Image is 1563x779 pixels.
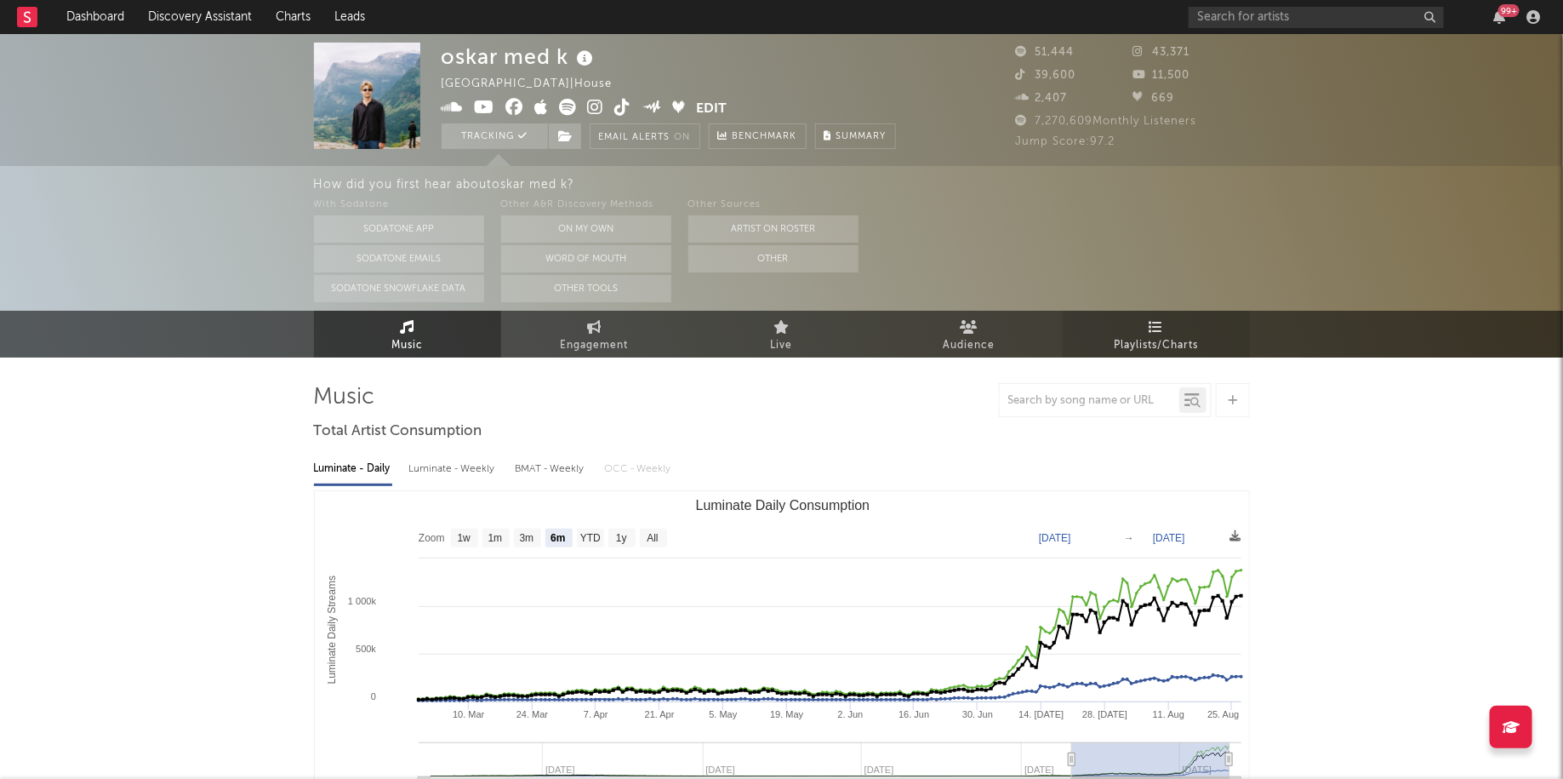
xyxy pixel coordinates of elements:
text: 10. Mar [453,709,485,719]
span: Jump Score: 97.2 [1016,136,1115,147]
text: 1y [616,533,627,545]
text: 14. [DATE] [1018,709,1064,719]
text: All [647,533,658,545]
div: Luminate - Daily [314,455,392,484]
button: Word Of Mouth [501,245,671,272]
div: Luminate - Weekly [409,455,499,484]
text: 16. Jun [898,709,929,719]
text: 21. Apr [644,709,674,719]
div: Other A&R Discovery Methods [501,195,671,215]
button: Artist on Roster [688,215,859,243]
text: 7. Apr [583,709,608,719]
button: Sodatone Snowflake Data [314,275,484,302]
em: On [675,133,691,142]
text: Luminate Daily Streams [326,576,338,684]
text: 1w [457,533,471,545]
span: Audience [943,335,995,356]
text: → [1124,532,1134,544]
text: 25. Aug [1207,709,1239,719]
button: 99+ [1493,10,1505,24]
a: Benchmark [709,123,807,149]
button: Tracking [442,123,548,149]
span: Total Artist Consumption [314,421,482,442]
span: 2,407 [1016,93,1068,104]
text: 6m [550,533,565,545]
div: [GEOGRAPHIC_DATA] | House [442,74,652,95]
text: 1m [488,533,502,545]
text: 500k [356,644,376,654]
span: 669 [1132,93,1174,104]
button: Other Tools [501,275,671,302]
div: BMAT - Weekly [516,455,588,484]
button: Edit [696,99,727,120]
div: Other Sources [688,195,859,215]
span: Playlists/Charts [1114,335,1198,356]
span: 39,600 [1016,70,1076,81]
span: 7,270,609 Monthly Listeners [1016,116,1197,127]
a: Engagement [501,311,688,358]
button: Summary [815,123,896,149]
a: Playlists/Charts [1063,311,1250,358]
span: Summary [836,132,887,141]
text: [DATE] [1153,532,1185,544]
text: 5. May [709,709,738,719]
button: Other [688,245,859,272]
text: 0 [370,691,375,702]
text: Zoom [419,533,445,545]
text: 1 000k [347,596,376,606]
div: With Sodatone [314,195,484,215]
text: 2. Jun [837,709,863,719]
span: Engagement [561,335,629,356]
span: Music [391,335,423,356]
div: oskar med k [442,43,598,71]
input: Search for artists [1189,7,1444,28]
a: Audience [876,311,1063,358]
div: 99 + [1498,4,1520,17]
span: Benchmark [733,127,797,147]
text: 30. Jun [962,709,993,719]
span: 43,371 [1132,47,1189,58]
text: 3m [519,533,533,545]
button: Email AlertsOn [590,123,700,149]
text: 19. May [770,709,804,719]
button: Sodatone App [314,215,484,243]
button: Sodatone Emails [314,245,484,272]
span: 11,500 [1132,70,1189,81]
text: YTD [579,533,600,545]
input: Search by song name or URL [1000,394,1179,408]
a: Music [314,311,501,358]
span: Live [771,335,793,356]
text: 11. Aug [1152,709,1184,719]
text: 28. [DATE] [1082,709,1127,719]
text: [DATE] [1039,532,1071,544]
a: Live [688,311,876,358]
text: 24. Mar [516,709,548,719]
text: Luminate Daily Consumption [695,498,870,513]
span: 51,444 [1016,47,1075,58]
button: On My Own [501,215,671,243]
